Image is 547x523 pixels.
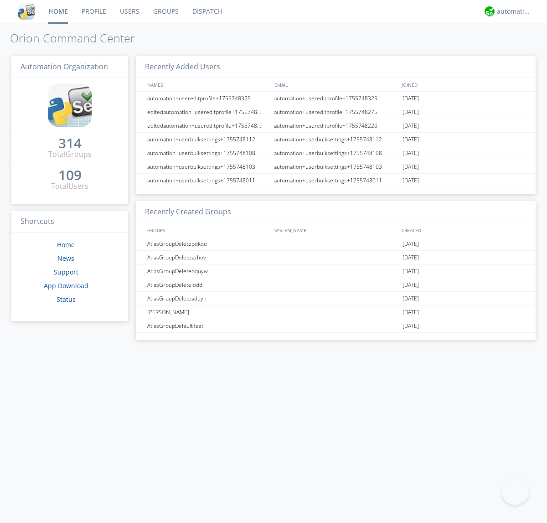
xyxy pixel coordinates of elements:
[272,119,400,132] div: automation+usereditprofile+1755748226
[403,251,419,264] span: [DATE]
[48,149,92,160] div: Total Groups
[272,160,400,173] div: automation+userbulksettings+1755748103
[272,146,400,160] div: automation+userbulksettings+1755748108
[136,278,536,292] a: AtlasGroupDeleteloddi[DATE]
[136,319,536,333] a: AtlasGroupDefaultTest[DATE]
[58,139,82,149] a: 314
[403,146,419,160] span: [DATE]
[145,119,271,132] div: editedautomation+usereditprofile+1755748226
[403,306,419,319] span: [DATE]
[136,119,536,133] a: editedautomation+usereditprofile+1755748226automation+usereditprofile+1755748226[DATE]
[145,174,271,187] div: automation+userbulksettings+1755748011
[272,105,400,119] div: automation+usereditprofile+1755748275
[145,78,270,91] div: NAMES
[57,254,74,263] a: News
[403,119,419,133] span: [DATE]
[145,292,271,305] div: AtlasGroupDeleteaduyn
[403,174,419,187] span: [DATE]
[403,319,419,333] span: [DATE]
[21,62,108,72] span: Automation Organization
[57,240,75,249] a: Home
[403,133,419,146] span: [DATE]
[403,160,419,174] span: [DATE]
[136,292,536,306] a: AtlasGroupDeleteaduyn[DATE]
[145,146,271,160] div: automation+userbulksettings+1755748108
[403,264,419,278] span: [DATE]
[403,278,419,292] span: [DATE]
[136,201,536,223] h3: Recently Created Groups
[48,83,92,127] img: cddb5a64eb264b2086981ab96f4c1ba7
[136,92,536,105] a: automation+usereditprofile+1755748325automation+usereditprofile+1755748325[DATE]
[18,3,35,20] img: cddb5a64eb264b2086981ab96f4c1ba7
[272,78,399,91] div: EMAIL
[44,281,88,290] a: App Download
[136,264,536,278] a: AtlasGroupDeleteoquyw[DATE]
[403,292,419,306] span: [DATE]
[145,160,271,173] div: automation+userbulksettings+1755748103
[485,6,495,16] img: d2d01cd9b4174d08988066c6d424eccd
[145,105,271,119] div: editedautomation+usereditprofile+1755748275
[136,133,536,146] a: automation+userbulksettings+1755748112automation+userbulksettings+1755748112[DATE]
[54,268,78,276] a: Support
[136,251,536,264] a: AtlasGroupDeletezzhov[DATE]
[145,319,271,332] div: AtlasGroupDefaultTest
[11,211,128,233] h3: Shortcuts
[501,477,529,505] iframe: Toggle Customer Support
[403,237,419,251] span: [DATE]
[403,92,419,105] span: [DATE]
[58,139,82,148] div: 314
[497,7,531,16] div: automation+atlas
[145,264,271,278] div: AtlasGroupDeleteoquyw
[403,105,419,119] span: [DATE]
[145,92,271,105] div: automation+usereditprofile+1755748325
[145,306,271,319] div: [PERSON_NAME]
[136,160,536,174] a: automation+userbulksettings+1755748103automation+userbulksettings+1755748103[DATE]
[272,174,400,187] div: automation+userbulksettings+1755748011
[399,223,527,237] div: CREATED
[145,278,271,291] div: AtlasGroupDeleteloddi
[145,251,271,264] div: AtlasGroupDeletezzhov
[272,133,400,146] div: automation+userbulksettings+1755748112
[272,92,400,105] div: automation+usereditprofile+1755748325
[399,78,527,91] div: JOINED
[136,306,536,319] a: [PERSON_NAME][DATE]
[136,237,536,251] a: AtlasGroupDeletepqkqu[DATE]
[145,237,271,250] div: AtlasGroupDeletepqkqu
[58,171,82,181] a: 109
[57,295,76,304] a: Status
[58,171,82,180] div: 109
[51,181,88,192] div: Total Users
[136,56,536,78] h3: Recently Added Users
[145,223,270,237] div: GROUPS
[272,223,399,237] div: SYSTEM_NAME
[136,105,536,119] a: editedautomation+usereditprofile+1755748275automation+usereditprofile+1755748275[DATE]
[136,146,536,160] a: automation+userbulksettings+1755748108automation+userbulksettings+1755748108[DATE]
[145,133,271,146] div: automation+userbulksettings+1755748112
[136,174,536,187] a: automation+userbulksettings+1755748011automation+userbulksettings+1755748011[DATE]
